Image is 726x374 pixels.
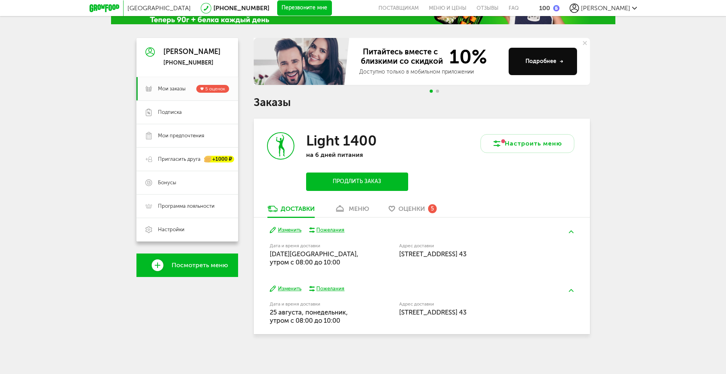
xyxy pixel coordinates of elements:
span: Мои заказы [158,85,186,92]
button: Изменить [270,227,301,234]
button: Пожелания [309,285,345,292]
span: [PERSON_NAME] [581,4,630,12]
a: Программа лояльности [136,194,238,218]
label: Адрес доставки [399,302,545,306]
a: Пригласить друга +1000 ₽ [136,147,238,171]
span: Пригласить друга [158,156,201,163]
a: Мои заказы 5 оценок [136,77,238,101]
div: Пожелания [316,227,344,234]
span: Подписка [158,109,182,116]
label: Дата и время доставки [270,244,359,248]
button: Настроить меню [480,134,574,153]
button: Пожелания [309,227,345,234]
label: Дата и время доставки [270,302,359,306]
button: Перезвоните мне [277,0,332,16]
span: Go to slide 2 [436,90,439,93]
h3: Light 1400 [306,132,377,149]
span: [STREET_ADDRESS] 43 [399,308,466,316]
a: Подписка [136,101,238,124]
p: на 6 дней питания [306,151,408,158]
a: [PHONE_NUMBER] [213,4,269,12]
span: 10% [445,47,487,67]
div: меню [349,205,369,212]
button: Продлить заказ [306,173,408,191]
span: [DATE][GEOGRAPHIC_DATA], утром c 08:00 до 10:00 [270,250,359,266]
img: arrow-up-green.5eb5f82.svg [569,289,574,292]
a: Посмотреть меню [136,254,238,277]
span: 25 августа, понедельник, утром c 08:00 до 10:00 [270,308,348,324]
span: [STREET_ADDRESS] 43 [399,250,466,258]
a: Мои предпочтения [136,124,238,147]
span: [GEOGRAPHIC_DATA] [127,4,191,12]
div: 5 [428,204,437,213]
img: bonus_b.cdccf46.png [553,5,559,11]
div: 100 [539,4,550,12]
a: Настройки [136,218,238,241]
span: Бонусы [158,179,176,186]
div: [PERSON_NAME] [163,48,220,56]
div: Доступно только в мобильном приложении [359,68,502,76]
div: [PHONE_NUMBER] [163,59,220,67]
button: Изменить [270,285,301,293]
h1: Заказы [254,97,590,108]
label: Адрес доставки [399,244,545,248]
a: Оценки 5 [385,205,441,217]
span: Посмотреть меню [172,262,228,269]
span: Настройки [158,226,185,233]
div: +1000 ₽ [204,156,234,163]
a: Бонусы [136,171,238,194]
div: Пожелания [316,285,344,292]
span: Go to slide 1 [430,90,433,93]
img: arrow-up-green.5eb5f82.svg [569,230,574,233]
button: Подробнее [509,48,577,75]
span: Мои предпочтения [158,132,204,139]
span: Программа лояльности [158,203,215,210]
span: Оценки [398,205,425,212]
div: Подробнее [525,58,563,65]
img: family-banner.579af9d.jpg [254,38,351,85]
span: Питайтесь вместе с близкими со скидкой [359,47,445,67]
a: Доставки [264,205,319,217]
a: меню [330,205,373,217]
div: Доставки [281,205,315,212]
span: 5 оценок [205,86,225,92]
